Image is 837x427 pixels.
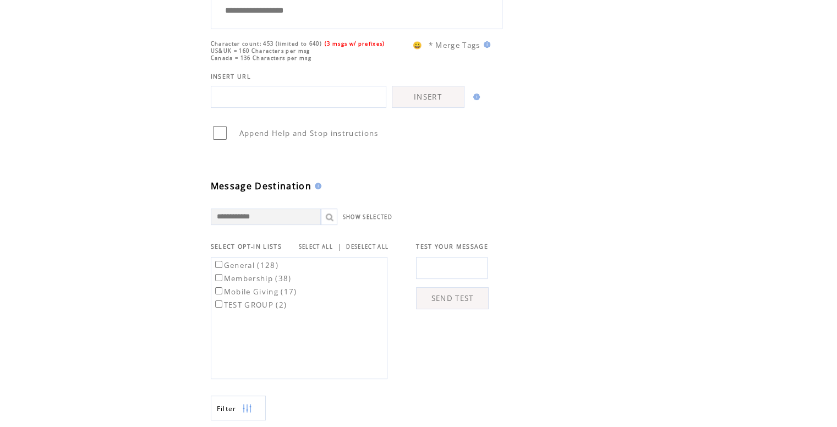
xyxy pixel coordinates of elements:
[242,396,252,421] img: filters.png
[337,242,342,251] span: |
[213,260,278,270] label: General (128)
[211,40,322,47] span: Character count: 453 (limited to 640)
[392,86,464,108] a: INSERT
[215,274,222,281] input: Membership (38)
[213,300,287,310] label: TEST GROUP (2)
[413,40,423,50] span: 😀
[213,273,292,283] label: Membership (38)
[211,73,251,80] span: INSERT URL
[239,128,379,138] span: Append Help and Stop instructions
[470,94,480,100] img: help.gif
[325,40,385,47] span: (3 msgs w/ prefixes)
[343,214,392,221] a: SHOW SELECTED
[416,243,488,250] span: TEST YOUR MESSAGE
[480,41,490,48] img: help.gif
[429,40,480,50] span: * Merge Tags
[416,287,489,309] a: SEND TEST
[215,287,222,294] input: Mobile Giving (17)
[211,396,266,420] a: Filter
[346,243,389,250] a: DESELECT ALL
[213,287,297,297] label: Mobile Giving (17)
[211,54,311,62] span: Canada = 136 Characters per msg
[299,243,333,250] a: SELECT ALL
[311,183,321,189] img: help.gif
[211,180,311,192] span: Message Destination
[211,47,310,54] span: US&UK = 160 Characters per msg
[215,300,222,308] input: TEST GROUP (2)
[215,261,222,268] input: General (128)
[211,243,282,250] span: SELECT OPT-IN LISTS
[217,404,237,413] span: Show filters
